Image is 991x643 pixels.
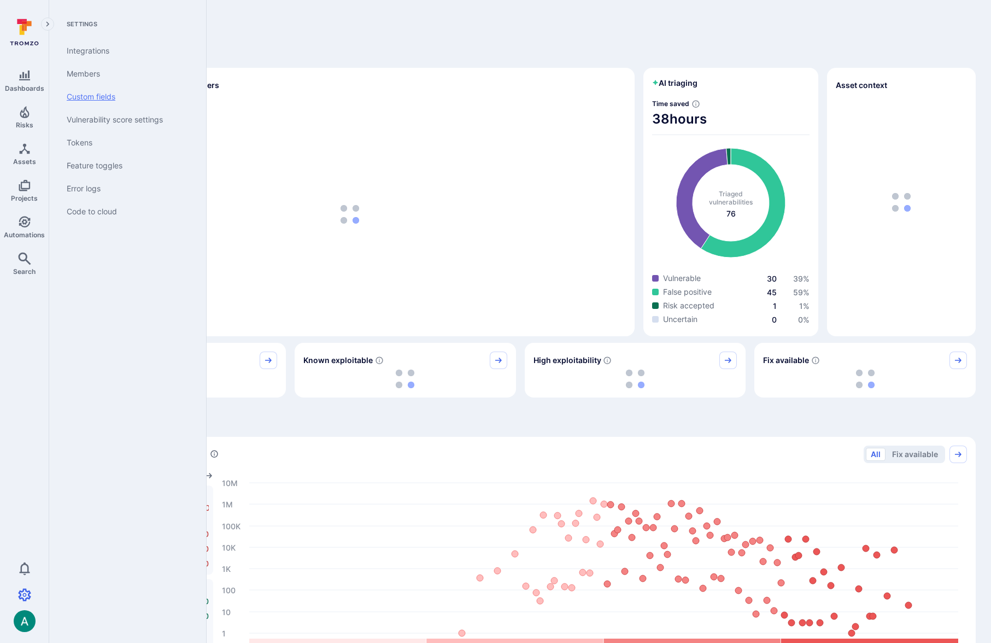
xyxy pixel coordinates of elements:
[767,288,777,297] a: 45
[13,267,36,276] span: Search
[652,110,810,128] span: 38 hours
[64,46,976,61] span: Discover
[525,343,746,398] div: High exploitability
[14,610,36,632] img: ACg8ocLSa5mPYBaXNx3eFu_EmspyJX0laNWN7cXOFirfQ7srZveEpg=s96-c
[222,564,231,573] text: 1K
[799,301,810,311] span: 1 %
[811,356,820,365] svg: Vulnerabilities with fix available
[11,194,38,202] span: Projects
[798,315,810,324] a: 0%
[222,521,241,530] text: 100K
[58,20,193,28] span: Settings
[222,607,231,616] text: 10
[41,17,54,31] button: Expand navigation menu
[793,288,810,297] span: 59 %
[222,542,236,552] text: 10K
[58,85,193,108] a: Custom fields
[603,356,612,365] svg: EPSS score ≥ 0.7
[303,369,507,389] div: loading spinner
[58,62,193,85] a: Members
[222,478,238,487] text: 10M
[663,273,701,284] span: Vulnerable
[754,343,976,398] div: Fix available
[652,100,689,108] span: Time saved
[4,231,45,239] span: Automations
[663,287,712,297] span: False positive
[866,448,886,461] button: All
[73,101,626,328] div: loading spinner
[16,121,33,129] span: Risks
[793,274,810,283] a: 39%
[763,355,809,366] span: Fix available
[64,415,976,430] span: Prioritize
[58,154,193,177] a: Feature toggles
[856,370,875,388] img: Loading...
[772,315,777,324] a: 0
[396,370,414,388] img: Loading...
[58,177,193,200] a: Error logs
[836,80,887,91] span: Asset context
[210,448,219,460] div: Number of vulnerabilities in status 'Open' 'Triaged' and 'In process' grouped by score
[533,369,737,389] div: loading spinner
[5,84,44,92] span: Dashboards
[58,200,193,223] a: Code to cloud
[14,610,36,632] div: Arjan Dehar
[652,78,697,89] h2: AI triaging
[626,370,644,388] img: Loading...
[222,499,233,508] text: 1M
[773,301,777,311] a: 1
[58,108,193,131] a: Vulnerability score settings
[341,205,359,224] img: Loading...
[793,288,810,297] a: 59%
[375,356,384,365] svg: Confirmed exploitable by KEV
[798,315,810,324] span: 0 %
[44,20,51,29] i: Expand navigation menu
[222,628,226,638] text: 1
[726,208,736,219] span: total
[887,448,943,461] button: Fix available
[533,355,601,366] span: High exploitability
[58,39,193,62] a: Integrations
[13,157,36,166] span: Assets
[799,301,810,311] a: 1%
[58,131,193,154] a: Tokens
[793,274,810,283] span: 39 %
[691,100,700,108] svg: Estimated based on an average time of 30 mins needed to triage each vulnerability
[767,274,777,283] a: 30
[303,355,373,366] span: Known exploitable
[709,190,753,206] span: Triaged vulnerabilities
[222,585,236,594] text: 100
[763,369,967,389] div: loading spinner
[295,343,516,398] div: Known exploitable
[663,300,714,311] span: Risk accepted
[663,314,697,325] span: Uncertain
